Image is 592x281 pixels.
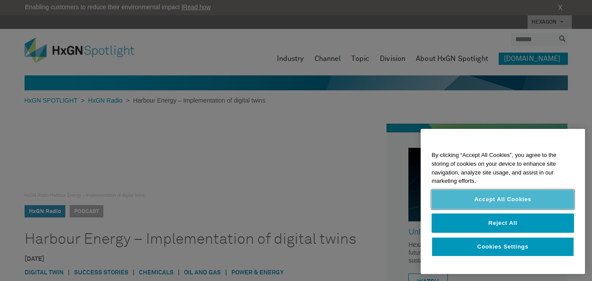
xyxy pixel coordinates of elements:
[432,190,574,209] button: Accept All Cookies
[432,213,574,233] button: Reject All
[421,146,585,190] div: By clicking “Accept All Cookies”, you agree to the storing of cookies on your device to enhance s...
[421,129,585,274] div: Cookie banner
[421,129,585,274] div: Privacy
[432,237,574,256] button: Cookies Settings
